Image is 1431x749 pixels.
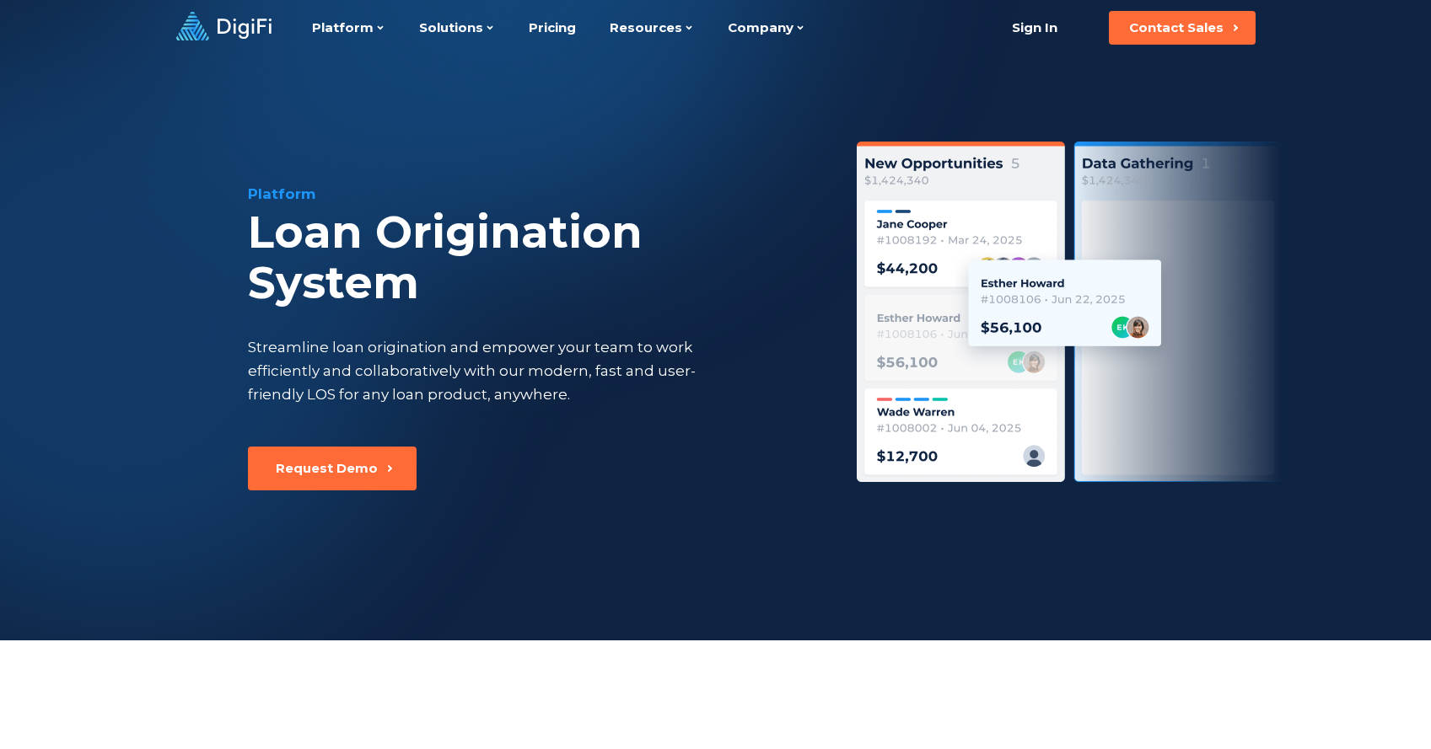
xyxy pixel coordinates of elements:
div: Contact Sales [1129,19,1224,36]
div: Loan Origination System [248,207,815,308]
div: Request Demo [276,460,378,477]
div: Streamline loan origination and empower your team to work efficiently and collaboratively with ou... [248,335,727,406]
button: Contact Sales [1109,11,1256,45]
a: Sign In [992,11,1079,45]
button: Request Demo [248,447,417,490]
div: Platform [248,184,815,204]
